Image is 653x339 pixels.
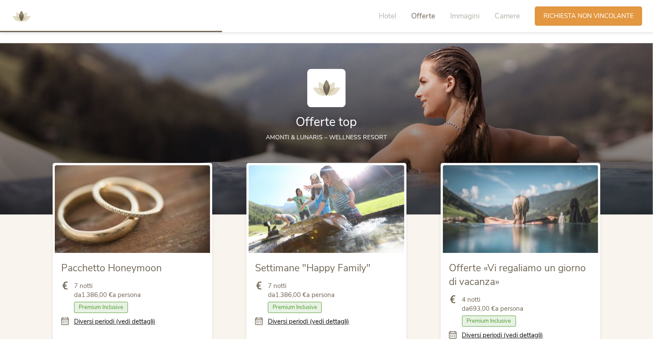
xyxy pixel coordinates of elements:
[411,11,435,21] span: Offerte
[9,3,34,29] img: AMONTI & LUNARIS Wellnessresort
[74,302,128,313] span: Premium Inclusive
[543,12,634,21] span: Richiesta non vincolante
[74,282,141,300] span: 7 notti da a persona
[268,302,322,313] span: Premium Inclusive
[469,304,496,313] b: 693,00 €
[449,261,586,288] span: Offerte «Vi regaliamo un giorno di vacanza»
[379,11,396,21] span: Hotel
[495,11,520,21] span: Camere
[61,261,162,275] span: Pacchetto Honeymoon
[255,261,371,275] span: Settimane "Happy Family"
[249,165,404,252] img: Settimane "Happy Family"
[450,11,480,21] span: Immagini
[266,133,387,141] span: AMONTI & LUNARIS – wellness resort
[74,317,155,326] a: Diversi periodi (vedi dettagli)
[462,295,524,313] span: 4 notti da a persona
[443,165,598,252] img: Offerte «Vi regaliamo un giorno di vacanza»
[268,317,349,326] a: Diversi periodi (vedi dettagli)
[9,13,34,19] a: AMONTI & LUNARIS Wellnessresort
[307,69,346,107] img: AMONTI & LUNARIS Wellnessresort
[275,291,306,299] b: 1.386,00 €
[268,282,335,300] span: 7 notti da a persona
[462,315,516,327] span: Premium Inclusive
[55,165,210,252] img: Pacchetto Honeymoon
[81,291,113,299] b: 1.386,00 €
[296,114,357,130] span: Offerte top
